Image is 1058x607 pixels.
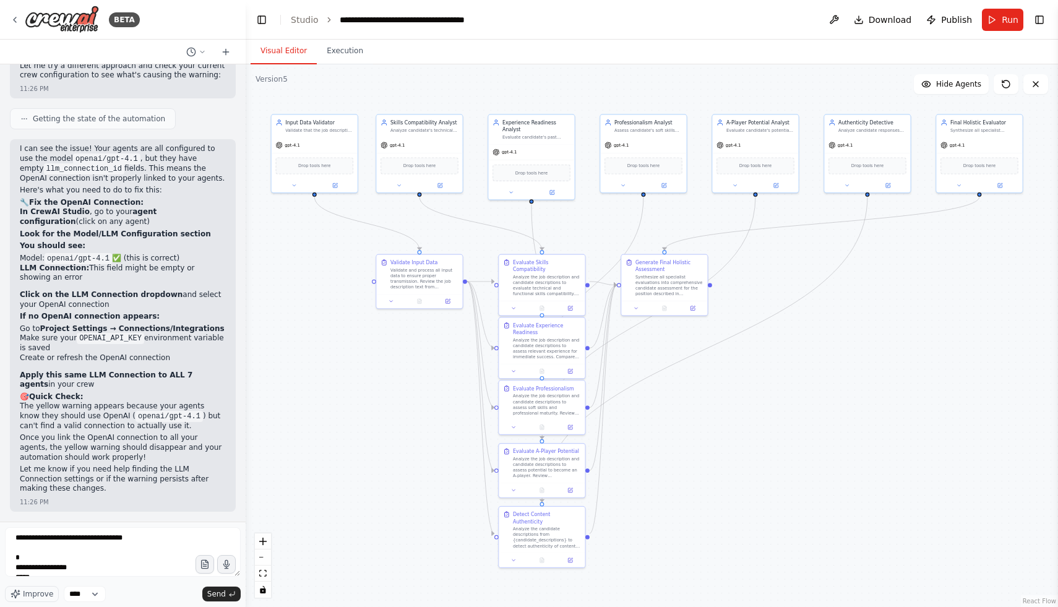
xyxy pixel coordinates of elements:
p: in your crew [20,371,226,390]
strong: Apply this same LLM Connection to ALL 7 agents [20,371,192,389]
li: This field might be empty or showing an error [20,264,226,283]
p: Here's what you need to do to fix this: [20,186,226,196]
code: openai/gpt-4.1 [135,411,203,422]
g: Edge from 02f923d2-08f6-483c-837a-8e3769eb7b98 to 255a7f72-f3fd-4957-900d-0483309c15a3 [467,278,494,474]
p: Let me try a different approach and check your current crew configuration to see what's causing t... [20,61,226,80]
span: Improve [23,589,53,599]
div: Skills Compatibility AnalystAnalyze candidate's technical and functional skills against job requi... [376,114,463,193]
div: Generate Final Holistic Assessment [635,259,703,273]
button: Open in side panel [436,297,460,306]
code: openai/gpt-4.1 [45,253,112,264]
span: Run [1002,14,1018,26]
span: gpt-4.1 [285,142,300,148]
span: Drop tools here [627,162,660,169]
strong: LLM Connection: [20,264,89,272]
div: Version 5 [256,74,288,84]
li: Go to [20,324,226,334]
div: Analyze the candidate descriptions from {candidate_descriptions} to detect authenticity of conten... [513,527,581,549]
g: Edge from 02f923d2-08f6-483c-837a-8e3769eb7b98 to 593b5f4f-9a26-4720-b408-932ee5652230 [467,278,494,411]
div: Input Data ValidatorValidate that the job description and candidate descriptions from {candidate_... [271,114,358,193]
div: Detect Content Authenticity [513,511,581,525]
div: Skills Compatibility Analyst [390,119,458,126]
button: Open in side panel [558,556,582,565]
div: Evaluate Experience ReadinessAnalyze the job description and candidate descriptions to assess rel... [498,317,585,379]
div: Analyze the job description and candidate descriptions to assess relevant experience for immediat... [513,337,581,359]
div: Evaluate A-Player PotentialAnalyze the job description and candidate descriptions to assess poten... [498,443,585,498]
div: Final Holistic EvaluatorSynthesize all specialist evaluations into a comprehensive candidate asse... [935,114,1023,193]
g: Edge from 02f923d2-08f6-483c-837a-8e3769eb7b98 to 3d45f3a9-5e7c-407a-bc1d-d417727a0715 [467,278,494,285]
p: The yellow warning appears because your agents know they should use OpenAI ( ) but can't find a v... [20,402,226,431]
button: No output available [527,304,557,312]
button: No output available [527,423,557,432]
strong: Project Settings → Connections/Integrations [40,324,225,333]
img: Logo [25,6,99,33]
code: OPENAI_API_KEY [77,333,144,344]
li: Make sure your environment variable is saved [20,334,226,353]
strong: agent configuration [20,207,157,226]
h2: 🔧 [20,198,226,208]
button: zoom in [255,533,271,549]
g: Edge from 3d45f3a9-5e7c-407a-bc1d-d417727a0715 to 3a395f11-fb61-49a4-acce-ce38d7ae351b [590,278,617,288]
p: and select your OpenAI connection [20,290,226,309]
div: Validate Input Data [390,259,437,265]
strong: If no OpenAI connection appears: [20,312,160,321]
li: Create or refresh the OpenAI connection [20,353,226,363]
div: Evaluate candidate's past experience for immediate success in the position described in {job_desc... [502,134,570,140]
div: Analyze candidate responses and documents to detect authenticity. Evaluate whether content appear... [838,127,906,133]
code: openai/gpt-4.1 [73,153,140,165]
strong: In CrewAI Studio [20,207,90,216]
div: Experience Readiness AnalystEvaluate candidate's past experience for immediate success in the pos... [488,114,575,200]
div: BETA [109,12,140,27]
div: Professionalism AnalystAssess candidate's soft skills and professional maturity for the role desc... [600,114,687,193]
span: gpt-4.1 [838,142,853,148]
div: Synthesize all specialist evaluations into a comprehensive candidate assessment with final percen... [950,127,1018,133]
button: Open in side panel [980,181,1020,190]
a: React Flow attribution [1023,598,1056,605]
div: Analyze the job description and candidate descriptions to assess soft skills and professional mat... [513,394,581,416]
span: Drop tools here [515,170,548,176]
button: fit view [255,566,271,582]
div: Input Data Validator [285,119,353,126]
button: Hide left sidebar [253,11,270,28]
button: No output available [527,367,557,376]
div: Authenticity DetectiveAnalyze candidate responses and documents to detect authenticity. Evaluate ... [824,114,911,193]
span: Drop tools here [403,162,436,169]
div: Analyze the job description and candidate descriptions to assess potential to become an A-player.... [513,456,581,478]
div: Validate Input DataValidate and process all input data to ensure proper transmission. Review the ... [376,254,463,309]
div: Professionalism Analyst [614,119,682,126]
p: Once you link the OpenAI connection to all your agents, the yellow warning should disappear and y... [20,433,226,462]
div: Evaluate Professionalism [513,385,574,392]
div: A-Player Potential Analyst [726,119,794,126]
div: Evaluate Experience Readiness [513,322,581,336]
button: Publish [921,9,977,31]
div: Generate Final Holistic AssessmentSynthesize all specialist evaluations into comprehensive candid... [621,254,708,316]
div: Final Holistic Evaluator [950,119,1018,126]
span: Publish [941,14,972,26]
button: Click to speak your automation idea [217,555,236,574]
g: Edge from f6e19cd0-1d4f-4646-865b-d56fe007256b to 3d45f3a9-5e7c-407a-bc1d-d417727a0715 [416,197,545,251]
button: Download [849,9,917,31]
button: Run [982,9,1023,31]
button: toggle interactivity [255,582,271,598]
g: Edge from 3fbd7388-c5b5-4ac3-877a-8da8c23fe9b5 to 02f923d2-08f6-483c-837a-8e3769eb7b98 [311,197,423,251]
button: Show right sidebar [1031,11,1048,28]
div: Evaluate ProfessionalismAnalyze the job description and candidate descriptions to assess soft ski... [498,380,585,435]
span: gpt-4.1 [614,142,629,148]
strong: Look for the Model/LLM Configuration section [20,230,211,238]
button: Visual Editor [251,38,317,64]
g: Edge from 041acd17-9a03-4b42-b9c2-34ba69927e63 to ecc7b0d8-ccd1-4186-b36f-84af2bba0273 [538,197,871,502]
div: Validate that the job description and candidate descriptions from {candidate_descriptions} are pr... [285,127,353,133]
span: Drop tools here [963,162,996,169]
g: Edge from 02f923d2-08f6-483c-837a-8e3769eb7b98 to ecc7b0d8-ccd1-4186-b36f-84af2bba0273 [467,278,494,537]
div: 11:26 PM [20,497,49,507]
nav: breadcrumb [291,14,479,26]
g: Edge from ecc7b0d8-ccd1-4186-b36f-84af2bba0273 to 3a395f11-fb61-49a4-acce-ce38d7ae351b [590,282,617,537]
strong: Click on the LLM Connection dropdown [20,290,183,299]
div: Evaluate Skills Compatibility [513,259,581,273]
h2: 🎯 [20,392,226,402]
code: llm_connection_id [44,163,124,174]
button: Upload files [196,555,214,574]
span: Drop tools here [298,162,330,169]
div: Evaluate Skills CompatibilityAnalyze the job description and candidate descriptions to evaluate t... [498,254,585,316]
span: gpt-4.1 [726,142,741,148]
